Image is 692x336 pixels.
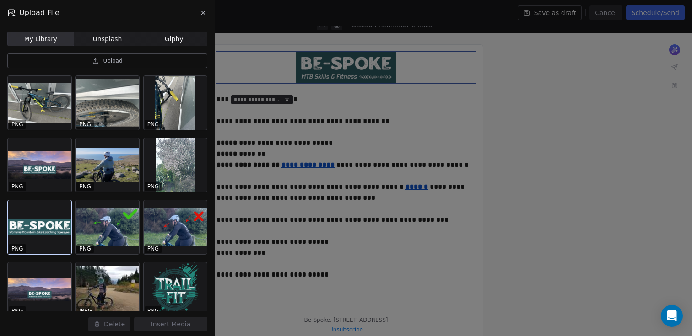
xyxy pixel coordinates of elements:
[19,7,59,18] span: Upload File
[93,34,122,44] span: Unsplash
[79,121,91,128] p: PNG
[134,317,207,331] button: Insert Media
[147,121,159,128] p: PNG
[147,307,159,315] p: PNG
[11,307,23,315] p: PNG
[11,245,23,252] p: PNG
[147,183,159,190] p: PNG
[11,121,23,128] p: PNG
[11,183,23,190] p: PNG
[79,307,92,315] p: JPEG
[79,183,91,190] p: PNG
[661,305,683,327] div: Open Intercom Messenger
[165,34,184,44] span: Giphy
[88,317,130,331] button: Delete
[7,53,207,68] button: Upload
[147,245,159,252] p: PNG
[103,57,122,64] span: Upload
[79,245,91,252] p: PNG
